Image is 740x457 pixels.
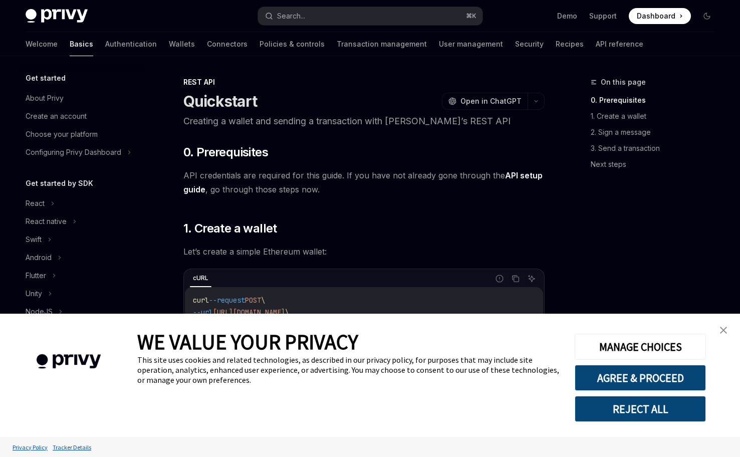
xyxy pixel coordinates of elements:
[596,32,643,56] a: API reference
[575,365,706,391] button: AGREE & PROCEED
[70,32,93,56] a: Basics
[699,8,715,24] button: Toggle dark mode
[442,93,528,110] button: Open in ChatGPT
[589,11,617,21] a: Support
[258,7,482,25] button: Search...⌘K
[26,32,58,56] a: Welcome
[183,245,545,259] span: Let’s create a simple Ethereum wallet:
[105,32,157,56] a: Authentication
[591,156,723,172] a: Next steps
[26,197,45,209] div: React
[193,308,213,317] span: --url
[183,92,258,110] h1: Quickstart
[190,272,211,284] div: cURL
[261,296,265,305] span: \
[591,108,723,124] a: 1. Create a wallet
[26,288,42,300] div: Unity
[466,12,476,20] span: ⌘ K
[207,32,248,56] a: Connectors
[591,92,723,108] a: 0. Prerequisites
[26,306,53,318] div: NodeJS
[15,340,122,383] img: company logo
[245,296,261,305] span: POST
[26,146,121,158] div: Configuring Privy Dashboard
[18,125,146,143] a: Choose your platform
[277,10,305,22] div: Search...
[720,327,727,334] img: close banner
[525,272,538,285] button: Ask AI
[26,270,46,282] div: Flutter
[26,72,66,84] h5: Get started
[209,296,245,305] span: --request
[285,308,289,317] span: \
[137,355,560,385] div: This site uses cookies and related technologies, as described in our privacy policy, for purposes...
[337,32,427,56] a: Transaction management
[26,128,98,140] div: Choose your platform
[601,76,646,88] span: On this page
[629,8,691,24] a: Dashboard
[183,168,545,196] span: API credentials are required for this guide. If you have not already gone through the , go throug...
[183,77,545,87] div: REST API
[169,32,195,56] a: Wallets
[183,144,268,160] span: 0. Prerequisites
[591,124,723,140] a: 2. Sign a message
[556,32,584,56] a: Recipes
[183,114,545,128] p: Creating a wallet and sending a transaction with [PERSON_NAME]’s REST API
[26,9,88,23] img: dark logo
[26,177,93,189] h5: Get started by SDK
[26,215,67,227] div: React native
[137,329,358,355] span: WE VALUE YOUR PRIVACY
[18,107,146,125] a: Create an account
[26,252,52,264] div: Android
[26,110,87,122] div: Create an account
[493,272,506,285] button: Report incorrect code
[515,32,544,56] a: Security
[193,296,209,305] span: curl
[18,89,146,107] a: About Privy
[26,92,64,104] div: About Privy
[50,438,94,456] a: Tracker Details
[557,11,577,21] a: Demo
[637,11,675,21] span: Dashboard
[183,220,277,237] span: 1. Create a wallet
[575,334,706,360] button: MANAGE CHOICES
[460,96,522,106] span: Open in ChatGPT
[10,438,50,456] a: Privacy Policy
[439,32,503,56] a: User management
[213,308,285,317] span: [URL][DOMAIN_NAME]
[575,396,706,422] button: REJECT ALL
[260,32,325,56] a: Policies & controls
[26,234,42,246] div: Swift
[509,272,522,285] button: Copy the contents from the code block
[713,320,733,340] a: close banner
[591,140,723,156] a: 3. Send a transaction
